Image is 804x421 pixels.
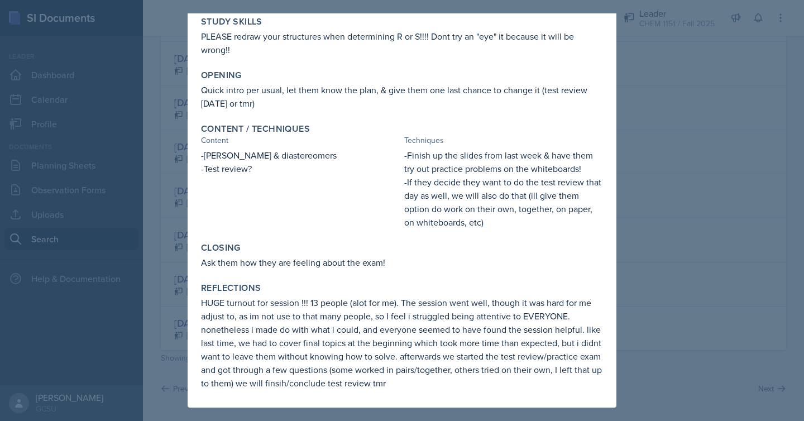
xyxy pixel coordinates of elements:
label: Study Skills [201,16,262,27]
p: Ask them how they are feeling about the exam! [201,256,603,269]
label: Closing [201,242,241,253]
p: -Test review? [201,162,400,175]
p: PLEASE redraw your structures when determining R or S!!!! Dont try an "eye" it because it will be... [201,30,603,56]
div: Content [201,135,400,146]
p: -[PERSON_NAME] & diastereomers [201,149,400,162]
p: HUGE turnout for session !!! 13 people (alot for me). The session went well, though it was hard f... [201,296,603,390]
p: -Finish up the slides from last week & have them try out practice problems on the whiteboards! [404,149,603,175]
p: Quick intro per usual, let them know the plan, & give them one last chance to change it (test rev... [201,83,603,110]
label: Content / Techniques [201,123,310,135]
label: Reflections [201,283,261,294]
div: Techniques [404,135,603,146]
p: -If they decide they want to do the test review that day as well, we will also do that (ill give ... [404,175,603,229]
label: Opening [201,70,242,81]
